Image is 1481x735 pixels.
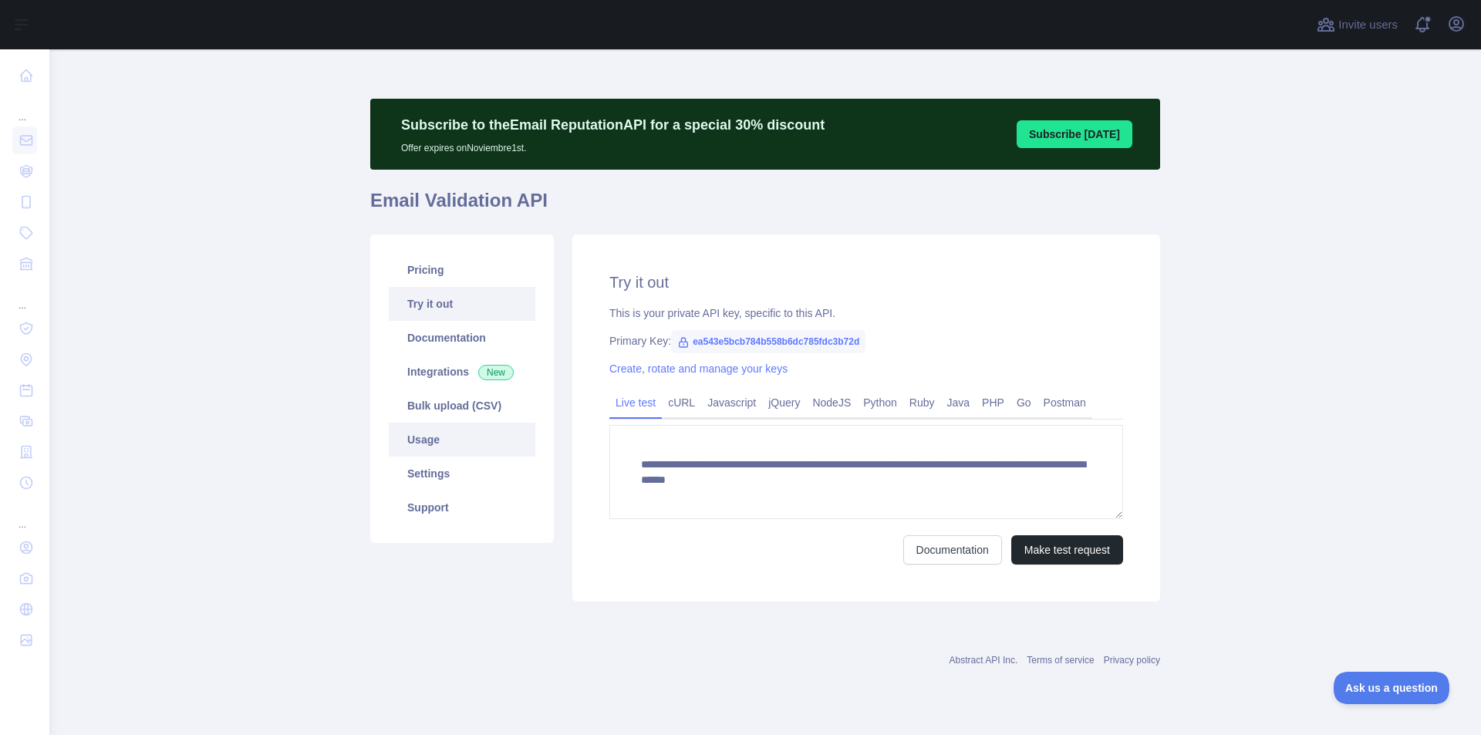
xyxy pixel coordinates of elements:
span: ea543e5bcb784b558b6dc785fdc3b72d [671,330,865,353]
a: Java [941,390,977,415]
span: Invite users [1338,16,1398,34]
a: Support [389,491,535,524]
a: Ruby [903,390,941,415]
a: Usage [389,423,535,457]
p: Offer expires on Noviembre 1st. [401,136,825,154]
div: ... [12,93,37,123]
a: Abstract API Inc. [950,655,1018,666]
h2: Try it out [609,271,1123,293]
a: Documentation [903,535,1002,565]
a: Postman [1037,390,1092,415]
a: jQuery [762,390,806,415]
button: Make test request [1011,535,1123,565]
a: PHP [976,390,1010,415]
a: Create, rotate and manage your keys [609,362,788,375]
button: Invite users [1314,12,1401,37]
div: This is your private API key, specific to this API. [609,305,1123,321]
a: Privacy policy [1104,655,1160,666]
iframe: Toggle Customer Support [1334,672,1450,704]
a: Try it out [389,287,535,321]
a: Live test [609,390,662,415]
a: Pricing [389,253,535,287]
a: Integrations New [389,355,535,389]
div: ... [12,281,37,312]
h1: Email Validation API [370,188,1160,225]
a: Documentation [389,321,535,355]
button: Subscribe [DATE] [1017,120,1132,148]
div: ... [12,500,37,531]
a: Javascript [701,390,762,415]
a: Settings [389,457,535,491]
a: Bulk upload (CSV) [389,389,535,423]
a: Go [1010,390,1037,415]
a: cURL [662,390,701,415]
a: NodeJS [806,390,857,415]
p: Subscribe to the Email Reputation API for a special 30 % discount [401,114,825,136]
div: Primary Key: [609,333,1123,349]
a: Python [857,390,903,415]
a: Terms of service [1027,655,1094,666]
span: New [478,365,514,380]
